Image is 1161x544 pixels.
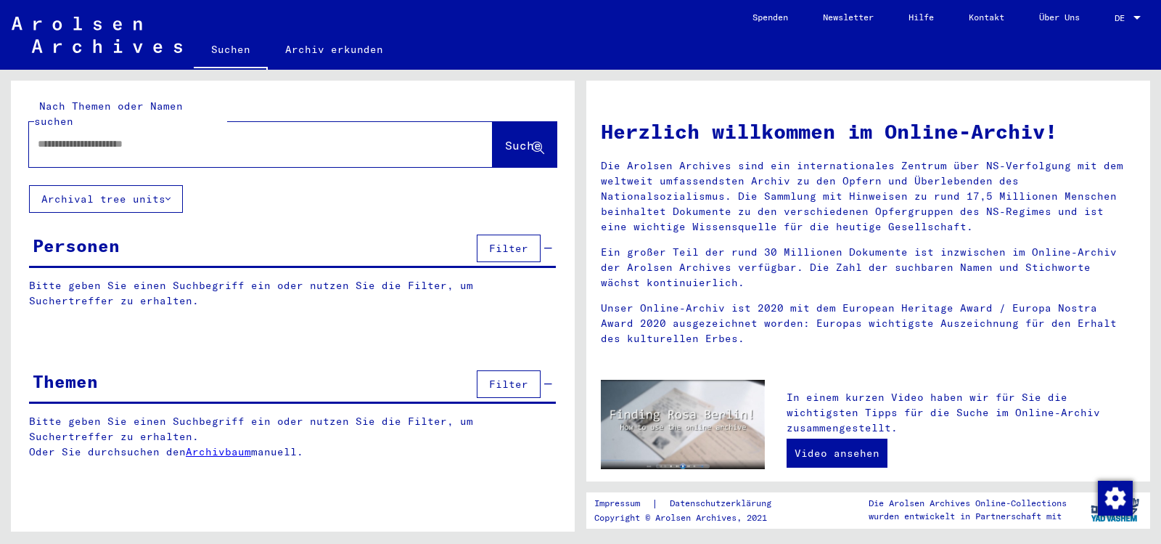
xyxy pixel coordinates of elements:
img: yv_logo.png [1088,492,1142,528]
span: Filter [489,242,528,255]
p: Die Arolsen Archives sind ein internationales Zentrum über NS-Verfolgung mit dem weltweit umfasse... [601,158,1136,235]
img: video.jpg [601,380,765,469]
a: Video ansehen [787,439,887,468]
p: Bitte geben Sie einen Suchbegriff ein oder nutzen Sie die Filter, um Suchertreffer zu erhalten. [29,278,556,309]
p: In einem kurzen Video haben wir für Sie die wichtigsten Tipps für die Suche im Online-Archiv zusa... [787,390,1136,436]
mat-label: Nach Themen oder Namen suchen [34,100,183,128]
p: Ein großer Teil der rund 30 Millionen Dokumente ist inzwischen im Online-Archiv der Arolsen Archi... [601,245,1136,291]
button: Archival tree units [29,185,183,213]
a: Archiv erkunden [268,32,401,67]
div: Personen [33,232,120,259]
button: Filter [477,370,541,398]
a: Datenschutzerklärung [658,496,789,511]
p: Die Arolsen Archives Online-Collections [869,497,1067,510]
button: Suche [493,122,557,167]
p: Copyright © Arolsen Archives, 2021 [594,511,789,524]
div: | [594,496,789,511]
a: Impressum [594,496,652,511]
span: Suche [505,138,541,153]
span: Filter [489,378,528,391]
button: Filter [477,235,541,262]
span: DE [1115,13,1131,23]
p: Bitte geben Sie einen Suchbegriff ein oder nutzen Sie die Filter, um Suchertreffer zu erhalten. O... [29,414,557,460]
div: Themen [33,368,98,394]
a: Archivbaum [186,445,251,458]
img: Zustimmung ändern [1098,481,1133,516]
p: wurden entwickelt in Partnerschaft mit [869,510,1067,523]
h1: Herzlich willkommen im Online-Archiv! [601,116,1136,147]
a: Suchen [194,32,268,70]
p: Unser Online-Archiv ist 2020 mit dem European Heritage Award / Europa Nostra Award 2020 ausgezeic... [601,301,1136,346]
img: Arolsen_neg.svg [12,17,182,53]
